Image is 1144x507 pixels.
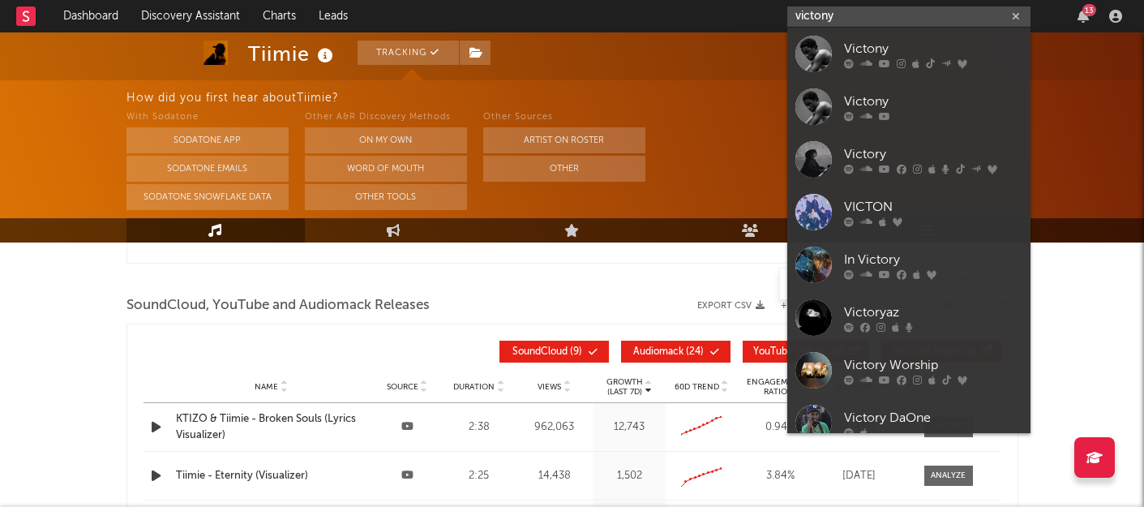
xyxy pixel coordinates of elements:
span: YouTube Videos [753,347,825,357]
button: Sodatone Snowflake Data [126,184,289,210]
span: Name [255,382,278,392]
button: YouTube Videos(16) [743,341,869,363]
div: With Sodatone [126,108,289,127]
div: Victory DaOne [844,408,1022,428]
a: Victony [787,80,1030,133]
a: Tiimie - Eternity (Visualizer) [176,468,367,484]
a: Victoryaz [787,291,1030,344]
a: KTIZO & Tiimie - Broken Souls (Lyrics Visualizer) [176,411,367,443]
div: Victory Worship [844,355,1022,375]
button: Other [483,156,645,182]
button: Sodatone Emails [126,156,289,182]
a: Victory [787,133,1030,186]
div: 13 [1082,4,1096,16]
span: Views [538,382,561,392]
div: Other Sources [483,108,645,127]
div: Victoryaz [844,303,1022,322]
div: 962,063 [519,419,589,436]
span: ( 9 ) [510,347,585,357]
button: Sodatone App [126,127,289,153]
button: Tracking [358,41,459,65]
span: Engagement Ratio [742,377,809,397]
button: Word Of Mouth [305,156,467,182]
button: + Add YouTube Video [781,302,881,311]
span: SoundCloud, YouTube and Audiomack Releases [126,296,430,316]
button: Other Tools [305,184,467,210]
div: + Add YouTube Video [765,302,881,311]
div: Victory [844,144,1022,164]
div: Other A&R Discovery Methods [305,108,467,127]
div: VICTON [844,197,1022,217]
div: [DATE] [827,468,892,484]
p: (Last 7d) [606,387,643,397]
span: 60D Trend [675,382,719,392]
span: Duration [453,382,495,392]
div: Victony [844,39,1022,58]
button: Artist on Roster [483,127,645,153]
div: 12,743 [598,419,662,436]
input: Search for artists [787,6,1030,27]
div: 3.84 % [742,468,819,484]
p: Growth [606,377,643,387]
button: 13 [1078,10,1089,23]
a: Victory DaOne [787,397,1030,449]
div: 0.94 % [742,419,819,436]
a: Victony [787,28,1030,80]
button: SoundCloud(9) [499,341,609,363]
button: Export CSV [697,301,765,311]
span: Source [387,382,418,392]
a: VICTON [787,186,1030,238]
button: On My Own [305,127,467,153]
a: In Victory [787,238,1030,291]
div: 2:25 [448,468,512,484]
div: In Victory [844,250,1022,269]
span: ( 24 ) [632,347,706,357]
span: ( 16 ) [753,347,845,357]
div: 2:38 [448,419,512,436]
div: Victony [844,92,1022,111]
button: Audiomack(24) [621,341,731,363]
a: Victory Worship [787,344,1030,397]
input: Search by song name or URL [780,278,951,291]
div: 1,502 [598,468,662,484]
div: 14,438 [519,468,589,484]
span: SoundCloud [512,347,568,357]
div: Tiimie [248,41,337,67]
span: Audiomack [633,347,683,357]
